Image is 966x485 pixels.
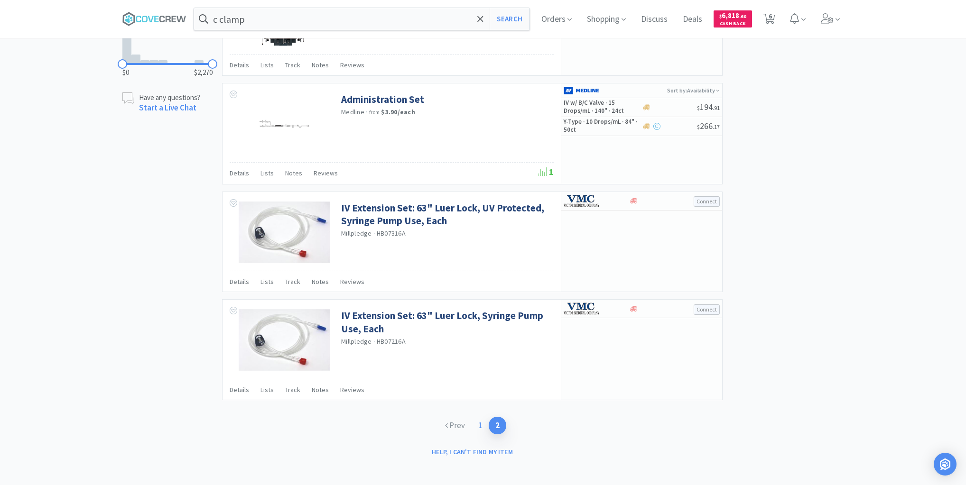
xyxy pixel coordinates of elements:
span: 266 [697,120,720,131]
span: Track [285,61,300,69]
a: IV Extension Set: 63" Luer Lock, UV Protected, Syringe Pump Use, Each [341,201,551,228]
span: Notes [312,385,329,394]
span: Notes [285,169,302,177]
span: Notes [312,61,329,69]
p: Have any questions? [139,92,200,102]
span: Track [285,385,300,394]
button: Search [490,8,529,30]
img: 1e924e8dc74e4b3a9c1fccb4071e4426_16.png [564,194,599,208]
span: · [373,229,375,238]
span: Reviews [314,169,338,177]
a: 1 [472,417,489,434]
span: · [373,337,375,346]
span: 194 [697,101,720,112]
span: HB07216A [377,337,406,346]
img: 304d15c20d6d417f89f41d64dcbe1002_497549.jpeg [253,93,315,155]
div: Open Intercom Messenger [934,453,957,476]
a: Millpledge [341,337,372,346]
p: Sort by: Availability [667,83,720,97]
img: bd4f925547be44339d04f5e28ad89646_253780.jpeg [239,201,330,263]
a: Millpledge [341,229,372,238]
a: 6 [760,16,779,25]
span: $2,270 [194,67,213,78]
a: $6,818.60Cash Back [714,6,752,32]
span: · [366,108,368,116]
span: 6,818 [719,11,746,20]
a: 2 [489,417,506,434]
a: Medline [341,108,364,116]
span: Track [285,277,300,286]
span: Details [230,277,249,286]
span: . 17 [713,123,720,130]
span: Reviews [340,385,364,394]
span: $0 [122,67,129,78]
span: Lists [260,61,274,69]
span: Reviews [340,61,364,69]
button: Connect [694,304,720,315]
img: a646391c64b94eb2892348a965bf03f3_134.png [564,83,599,98]
button: Connect [694,196,720,207]
span: HB07316A [377,229,406,238]
button: Help, I can't find my item [426,444,519,460]
input: Search by item, sku, manufacturer, ingredient, size... [194,8,529,30]
span: from [369,109,380,116]
a: IV Extension Set: 63" Luer Lock, Syringe Pump Use, Each [341,309,551,335]
span: Cash Back [719,21,746,27]
a: Administration Set [341,93,424,106]
span: $ [719,13,722,19]
span: Details [230,169,249,177]
strong: $3.90 / each [381,108,415,116]
span: $ [697,104,700,111]
h5: IV w/ B/C Valve · 15 Drops/mL · 140" · 24ct [564,99,640,115]
a: Discuss [637,15,671,24]
a: Start a Live Chat [139,102,196,113]
img: 95b2d3561b424aeeba72caef1d2644d4_253787.jpeg [239,309,330,371]
span: Reviews [340,277,364,286]
span: . 60 [739,13,746,19]
a: Deals [679,15,706,24]
span: Lists [260,277,274,286]
span: . 91 [713,104,720,111]
a: Prev [438,417,472,434]
img: 1e924e8dc74e4b3a9c1fccb4071e4426_16.png [564,302,599,316]
span: Lists [260,385,274,394]
span: Details [230,61,249,69]
span: 1 [539,166,554,177]
span: Notes [312,277,329,286]
h5: Y-Type · 10 Drops/mL · 84" · 50ct [564,118,640,134]
span: Lists [260,169,274,177]
span: $ [697,123,700,130]
span: Details [230,385,249,394]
